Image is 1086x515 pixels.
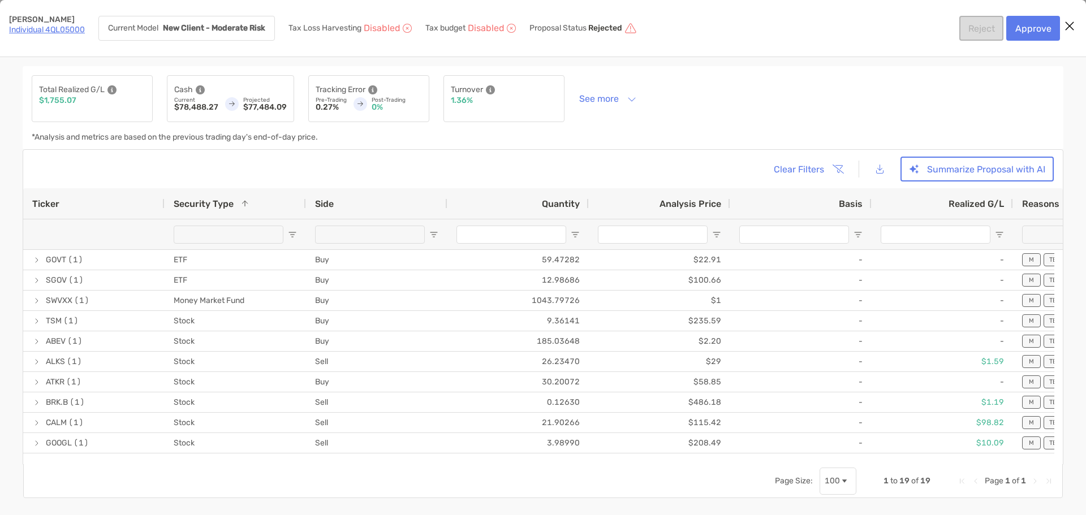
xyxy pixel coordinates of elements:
p: $1,755.07 [39,97,76,105]
div: Buy [306,331,447,351]
span: Realized G/L [949,198,1004,209]
span: 19 [920,476,930,486]
p: Turnover [451,83,483,97]
div: 30.20072 [447,372,589,392]
span: 1 [1021,476,1026,486]
div: - [730,250,872,270]
span: (1) [67,332,83,350]
div: $98.82 [872,413,1013,432]
button: Open Filter Menu [571,230,580,239]
p: TE [1049,378,1057,386]
div: Next Page [1031,477,1040,486]
div: - [872,311,1013,331]
p: Total Realized G/L [39,83,105,97]
p: TE [1049,276,1057,284]
input: Realized G/L Filter Input [881,226,990,244]
p: Tracking Error [316,83,365,97]
p: M [1029,399,1034,406]
div: $1 [589,291,730,310]
div: - [730,352,872,371]
div: Stock [165,311,306,331]
div: $2.20 [589,331,730,351]
div: Stock [165,453,306,473]
div: - [872,372,1013,392]
p: TE [1049,358,1057,365]
div: ETF [165,270,306,290]
span: (1) [68,250,83,269]
div: $115.42 [589,413,730,432]
div: Sell [306,433,447,453]
div: 100 [825,476,840,486]
div: ETF [165,250,306,270]
p: TE [1049,297,1057,304]
span: Analysis Price [660,198,721,209]
div: 9.36141 [447,311,589,331]
div: $22.91 [589,250,730,270]
p: Proposal Status [529,24,587,33]
p: Current Model [108,24,158,32]
p: Tax Loss Harvesting [288,24,361,32]
div: Buy [306,291,447,310]
p: M [1029,297,1034,304]
span: Ticker [32,198,59,209]
span: of [911,476,919,486]
div: - [730,311,872,331]
div: 0.12630 [447,392,589,412]
p: *Analysis and metrics are based on the previous trading day's end-of-day price. [32,133,318,141]
p: Rejected [588,24,622,33]
p: $78,488.27 [174,103,218,111]
div: 185.03648 [447,331,589,351]
div: Previous Page [971,477,980,486]
p: Pre-Trading [316,97,347,103]
p: Current [174,97,218,103]
input: Quantity Filter Input [456,226,566,244]
p: TE [1049,256,1057,263]
div: - [872,331,1013,351]
a: Individual 4QL05000 [9,25,85,34]
p: M [1029,337,1034,345]
span: 1 [884,476,889,486]
span: BRK.B [46,393,68,412]
div: - [730,270,872,290]
span: ALKS [46,352,65,371]
p: TE [1049,419,1057,426]
p: M [1029,317,1034,324]
div: $486.18 [589,392,730,412]
div: - [872,453,1013,473]
p: Disabled [468,24,505,32]
span: (1) [68,413,84,432]
input: Basis Filter Input [739,226,849,244]
div: 26.23470 [447,352,589,371]
div: 1043.79726 [447,291,589,310]
div: $10.09 [872,433,1013,453]
div: $235.59 [589,311,730,331]
span: CALM [46,413,67,432]
p: TE [1049,337,1057,345]
p: Cash [174,83,193,97]
button: Approve [1006,16,1060,41]
div: Reasons [1022,198,1073,209]
span: (1) [74,291,89,310]
div: $208.49 [589,433,730,453]
div: Stock [165,331,306,351]
p: 0% [372,103,422,111]
div: 59.47282 [447,250,589,270]
p: Disabled [364,24,400,32]
div: - [730,331,872,351]
span: (1) [66,373,81,391]
div: $227.94 [589,453,730,473]
p: M [1029,256,1034,263]
input: Analysis Price Filter Input [598,226,708,244]
div: Stock [165,413,306,432]
div: Buy [306,372,447,392]
div: Buy [306,453,447,473]
div: Buy [306,250,447,270]
div: - [730,392,872,412]
p: M [1029,419,1034,426]
span: to [890,476,898,486]
p: TE [1049,439,1057,447]
p: [PERSON_NAME] [9,16,85,24]
div: - [730,413,872,432]
div: - [872,291,1013,310]
p: M [1029,358,1034,365]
